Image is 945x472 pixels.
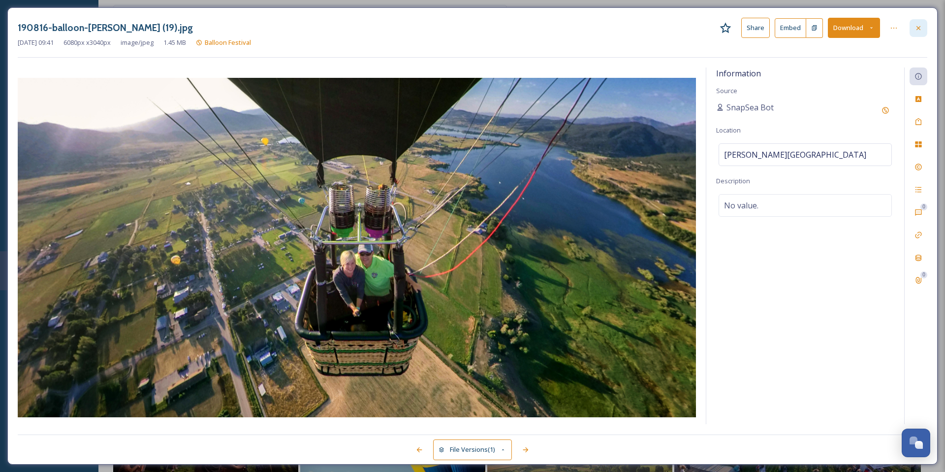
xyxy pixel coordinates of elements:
button: File Versions(1) [433,439,512,460]
span: 6080 px x 3040 px [63,38,111,47]
span: image/jpeg [121,38,154,47]
span: Location [716,126,741,135]
span: Description [716,176,750,185]
span: [DATE] 09:41 [18,38,54,47]
div: 0 [920,271,927,278]
img: 1FsI8tSw8QLIMZqaM_Twc3NMHzCbeANzo.jpg [18,78,696,417]
span: Source [716,86,737,95]
button: Download [828,18,880,38]
button: Embed [775,18,806,38]
button: Share [741,18,770,38]
span: No value. [724,200,758,211]
span: [PERSON_NAME][GEOGRAPHIC_DATA] [724,149,866,161]
span: SnapSea Bot [726,101,774,113]
div: 0 [920,203,927,210]
button: Open Chat [902,429,930,457]
span: 1.45 MB [163,38,186,47]
h3: 190816-balloon-[PERSON_NAME] (19).jpg [18,21,193,35]
span: Information [716,68,761,79]
span: Balloon Festival [205,38,251,47]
